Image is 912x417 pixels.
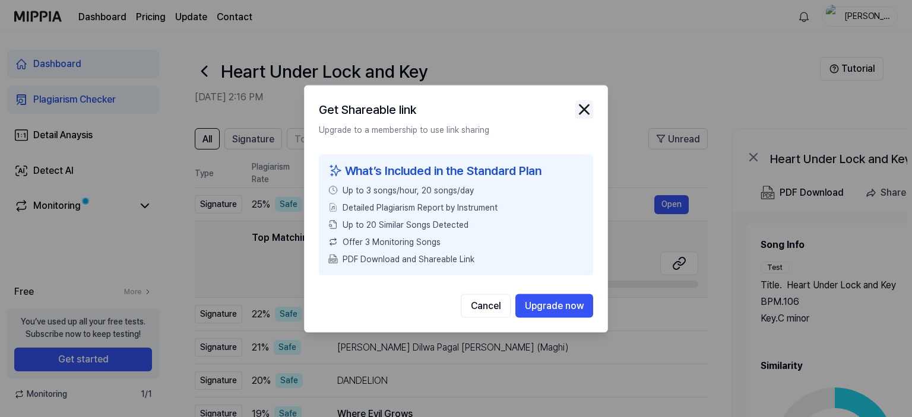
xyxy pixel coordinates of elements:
[328,203,338,212] img: File Select
[328,161,584,179] div: What’s Included in the Standard Plan
[515,294,593,317] button: Upgrade now
[343,201,498,214] span: Detailed Plagiarism Report by Instrument
[328,161,343,179] img: sparkles icon
[575,100,593,118] img: close
[343,253,474,265] span: PDF Download and Shareable Link
[319,123,593,135] p: Upgrade to a membership to use link sharing
[319,100,416,119] h2: Get Shareable link
[343,218,468,231] span: Up to 20 Similar Songs Detected
[461,294,511,317] button: Cancel
[343,235,441,248] span: Offer 3 Monitoring Songs
[328,254,338,264] img: PDF Download
[343,184,474,196] span: Up to 3 songs/hour, 20 songs/day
